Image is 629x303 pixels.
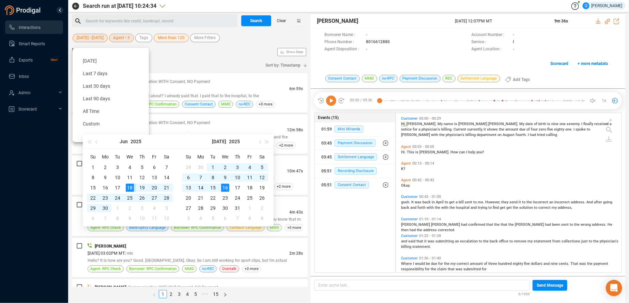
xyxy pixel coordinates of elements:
[468,150,476,154] span: help
[583,2,622,9] div: [PERSON_NAME]
[552,222,561,227] span: been
[519,127,526,132] span: due
[547,58,572,69] button: Scorecard
[250,15,262,26] span: Search
[450,150,459,154] span: How
[513,262,524,266] span: eighty
[499,239,509,243] span: office
[239,101,250,107] span: no-REC
[438,262,444,266] span: for
[585,2,587,9] span: G
[335,125,363,133] span: Mini Miranda
[126,120,210,125] span: | Communication WITH Consent, NO Payment
[314,136,395,150] button: 03:45Payment Discussion
[562,239,581,243] span: collections
[241,15,271,26] button: Search
[401,267,425,271] span: responsibility
[19,25,41,30] span: Interactions
[449,205,456,210] span: the
[460,239,479,243] span: escalation
[479,239,483,243] span: to
[435,205,441,210] span: the
[454,122,458,126] span: is
[428,239,435,243] span: was
[473,200,478,204] span: to
[72,238,308,277] div: [PERSON_NAME][DATE] 03:02PM MT| mlc2m 28sHello? It is how are you? Good. [GEOGRAPHIC_DATA]. Okay....
[498,262,513,266] span: hundred
[265,60,301,71] span: Sort by: Timestamp
[439,133,446,137] span: the
[513,205,519,210] span: the
[497,133,503,137] span: on
[570,262,579,266] span: That
[435,239,455,243] span: submitting
[19,74,29,79] span: Inbox
[285,224,304,231] span: +3 more
[589,239,593,243] span: to
[242,265,261,272] span: +3 more
[476,150,484,154] span: you?
[470,262,484,266] span: amount
[423,200,432,204] span: back
[459,200,465,204] span: bill
[314,178,395,192] button: 05:51Consent Contact
[5,37,63,50] li: Smart Reports
[450,262,457,266] span: my
[88,94,259,98] span: Hello? This is? Yes. Yes. What is it about? I already paid that. I paid that to the hospital, to the
[438,122,444,126] span: My
[432,200,436,204] span: in
[478,200,485,204] span: me.
[185,101,213,107] span: Consent Contact
[77,34,104,42] span: [DATE] - [DATE]
[72,73,308,113] div: [PERSON_NAME]| Communication WITH Consent, NO Payment[DATE] 04:54PM MT| mlc6m 59sHello? This is? ...
[571,200,586,204] span: address.
[83,71,107,76] span: Last 7 days
[500,205,506,210] span: get
[531,262,543,266] span: dollars
[401,245,412,249] span: billing
[277,15,286,26] span: Clear
[493,205,500,210] span: find
[441,205,449,210] span: with
[408,239,416,243] span: said
[454,127,467,132] span: Current
[534,122,538,126] span: of
[431,133,439,137] span: with
[525,122,534,126] span: date
[538,122,547,126] span: birth
[513,74,530,85] span: Add Tags
[448,267,456,271] span: that
[485,200,501,204] span: However,
[88,258,287,263] span: Hello? It is how are you? Good. [GEOGRAPHIC_DATA]. Okay. So I am still working for sport clips, b...
[446,133,465,137] span: physician's
[484,127,487,132] span: it
[602,95,607,106] span: 1x
[436,200,445,204] span: April
[335,153,377,161] span: Settlement Language
[190,34,220,42] button: More Filters
[212,135,226,148] button: [DATE]
[401,167,405,171] span: K?
[401,127,413,132] span: notice
[559,122,567,126] span: one
[175,290,183,298] li: 3
[426,262,431,266] span: be
[321,138,332,149] div: 03:45
[431,267,437,271] span: the
[594,200,603,204] span: after
[468,222,486,227] span: confirmed
[534,205,538,210] span: to
[131,135,141,148] button: 2025
[421,127,441,132] span: physician's
[129,101,177,107] span: Borrower: RPC Confirmation
[594,262,608,266] span: payment
[565,127,573,132] span: one.
[539,127,547,132] span: zero
[321,152,332,163] div: 03:45
[494,222,501,227] span: the
[139,34,148,42] span: Tags
[573,127,576,132] span: I
[514,239,527,243] span: remove
[445,200,449,204] span: to
[459,150,466,154] span: can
